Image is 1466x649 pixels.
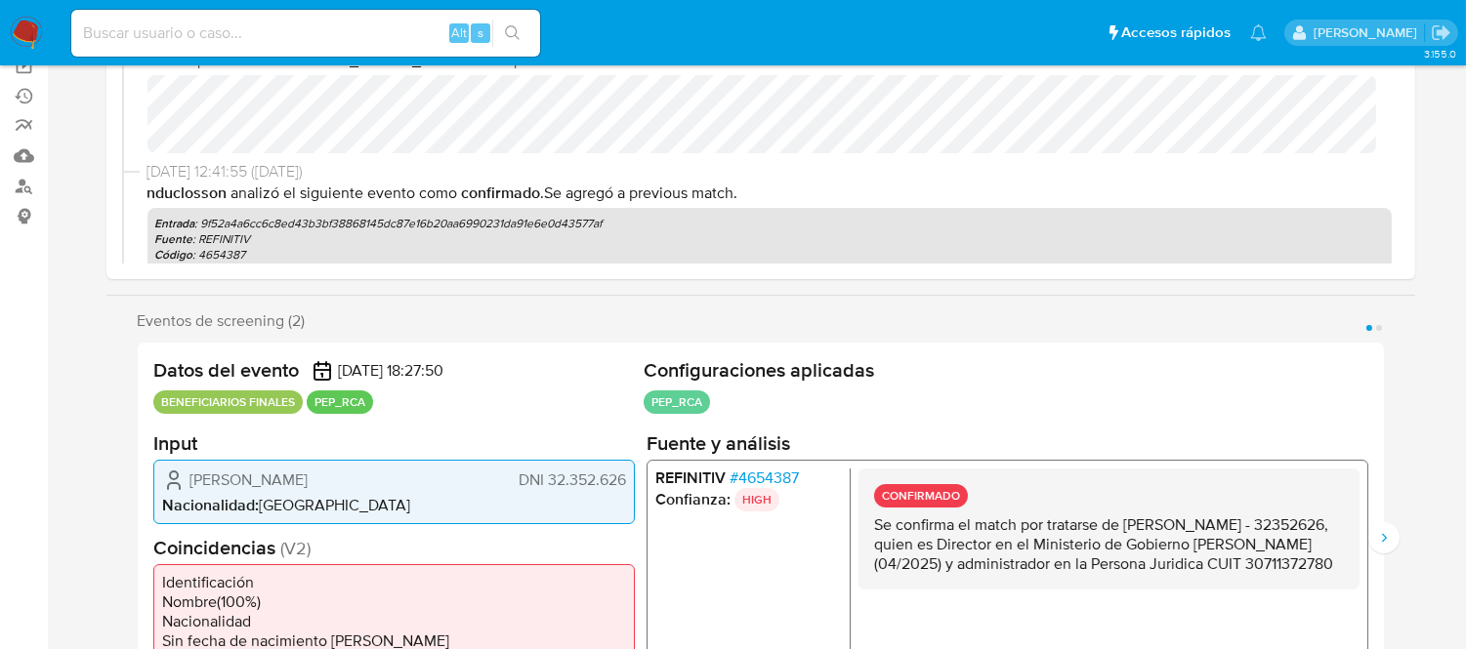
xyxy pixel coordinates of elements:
[147,182,228,204] b: nduclosson
[71,20,540,46] input: Buscar usuario o caso...
[1121,22,1231,43] span: Accesos rápidos
[1314,23,1424,42] p: zoe.breuer@mercadolibre.com
[155,246,193,264] b: Código
[155,215,195,232] b: Entrada
[231,182,458,204] span: Analizó el siguiente evento como
[1250,24,1267,41] a: Notificaciones
[462,182,541,204] b: Confirmado
[1431,22,1451,43] a: Salir
[155,262,217,279] b: Comentario
[451,23,467,42] span: Alt
[1424,46,1456,61] span: 3.155.0
[492,20,532,47] button: search-icon
[155,247,1384,263] p: : 4654387
[155,216,1384,231] p: : 9f52a4a6cc6c8ed43b3bf38868145dc87e16b20aa6990231da91e6e0d43577af
[147,183,1392,204] p: . Se agregó a previous match .
[155,231,1384,247] p: : REFINITIV
[155,230,193,248] b: Fuente
[478,23,483,42] span: s
[147,161,1392,183] span: [DATE] 12:41:55 ([DATE])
